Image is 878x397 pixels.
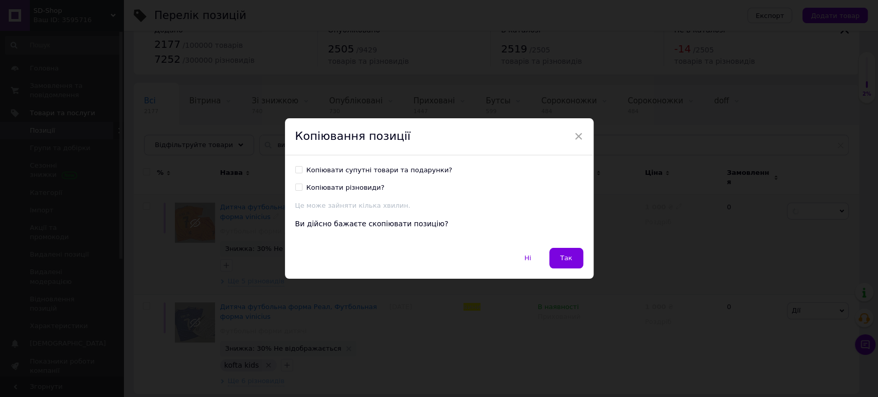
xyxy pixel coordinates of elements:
[549,248,583,268] button: Так
[295,130,411,142] span: Копіювання позиції
[307,166,453,175] div: Копіювати супутні товари та подарунки?
[574,128,583,145] span: ×
[295,202,410,209] span: Це може зайняти кілька хвилин.
[524,254,531,262] span: Ні
[560,254,572,262] span: Так
[307,183,385,192] div: Копіювати різновиди?
[295,219,583,229] div: Ви дійсно бажаєте скопіювати позицію?
[513,248,542,268] button: Ні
